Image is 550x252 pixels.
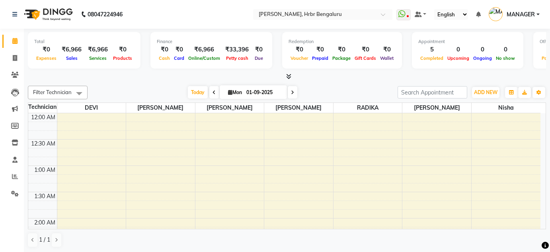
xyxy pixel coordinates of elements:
span: Services [87,55,109,61]
div: ₹33,396 [222,45,252,54]
span: nisha [472,103,540,113]
span: Ongoing [471,55,494,61]
span: DEVI [57,103,126,113]
span: Voucher [289,55,310,61]
div: 2:00 AM [33,219,57,227]
span: Upcoming [445,55,471,61]
div: ₹0 [252,45,266,54]
div: 0 [445,45,471,54]
div: 0 [471,45,494,54]
div: ₹6,966 [85,45,111,54]
span: Online/Custom [186,55,222,61]
span: MANAGER [507,10,535,19]
div: Appointment [418,38,517,45]
span: [PERSON_NAME] [402,103,471,113]
span: Wallet [378,55,396,61]
div: 12:30 AM [29,140,57,148]
div: Technician [28,103,57,111]
div: ₹0 [310,45,330,54]
div: 1:00 AM [33,166,57,174]
div: ₹0 [330,45,353,54]
div: 5 [418,45,445,54]
span: Card [172,55,186,61]
div: ₹0 [289,45,310,54]
div: ₹6,966 [186,45,222,54]
img: MANAGER [489,7,503,21]
div: 1:30 AM [33,192,57,201]
div: ₹0 [353,45,378,54]
span: ADD NEW [474,89,497,95]
div: ₹0 [172,45,186,54]
button: ADD NEW [472,87,499,98]
span: No show [494,55,517,61]
span: RADIKA [334,103,402,113]
img: logo [20,3,75,26]
div: Total [34,38,134,45]
span: Cash [157,55,172,61]
div: ₹0 [378,45,396,54]
span: Products [111,55,134,61]
span: [PERSON_NAME] [126,103,195,113]
span: Prepaid [310,55,330,61]
span: Gift Cards [353,55,378,61]
div: 12:00 AM [29,113,57,122]
span: Filter Technician [33,89,72,95]
span: Package [330,55,353,61]
div: 0 [494,45,517,54]
div: ₹6,966 [59,45,85,54]
input: Search Appointment [398,86,467,98]
div: ₹0 [111,45,134,54]
span: Petty cash [224,55,250,61]
span: Mon [226,89,244,95]
b: 08047224946 [88,3,123,26]
span: Expenses [34,55,59,61]
span: [PERSON_NAME] [195,103,264,113]
input: 2025-09-01 [244,87,284,98]
span: [PERSON_NAME] [264,103,333,113]
span: Due [253,55,265,61]
span: 1 / 1 [39,236,50,244]
div: ₹0 [34,45,59,54]
span: Sales [64,55,80,61]
div: Redemption [289,38,396,45]
div: ₹0 [157,45,172,54]
div: Finance [157,38,266,45]
span: Completed [418,55,445,61]
span: Today [188,86,208,98]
